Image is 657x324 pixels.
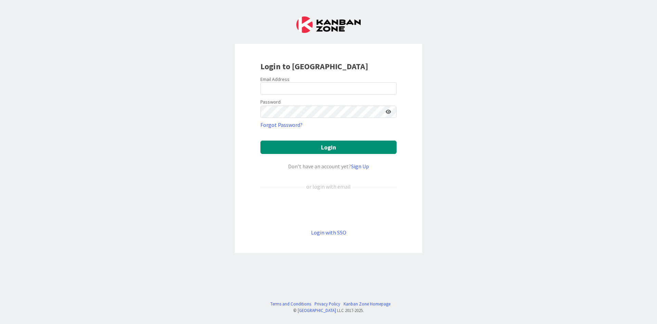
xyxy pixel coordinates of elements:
[260,61,368,72] b: Login to [GEOGRAPHIC_DATA]
[311,229,346,236] a: Login with SSO
[260,141,397,154] button: Login
[270,301,311,307] a: Terms and Conditions
[351,163,369,170] a: Sign Up
[305,182,352,191] div: or login with email
[314,301,340,307] a: Privacy Policy
[260,162,397,170] div: Don’t have an account yet?
[257,202,400,217] iframe: Sign in with Google Button
[344,301,390,307] a: Kanban Zone Homepage
[267,307,390,314] div: © LLC 2017- 2025 .
[260,98,281,106] label: Password
[296,16,361,33] img: Kanban Zone
[260,76,289,82] label: Email Address
[260,121,302,129] a: Forgot Password?
[298,308,336,313] a: [GEOGRAPHIC_DATA]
